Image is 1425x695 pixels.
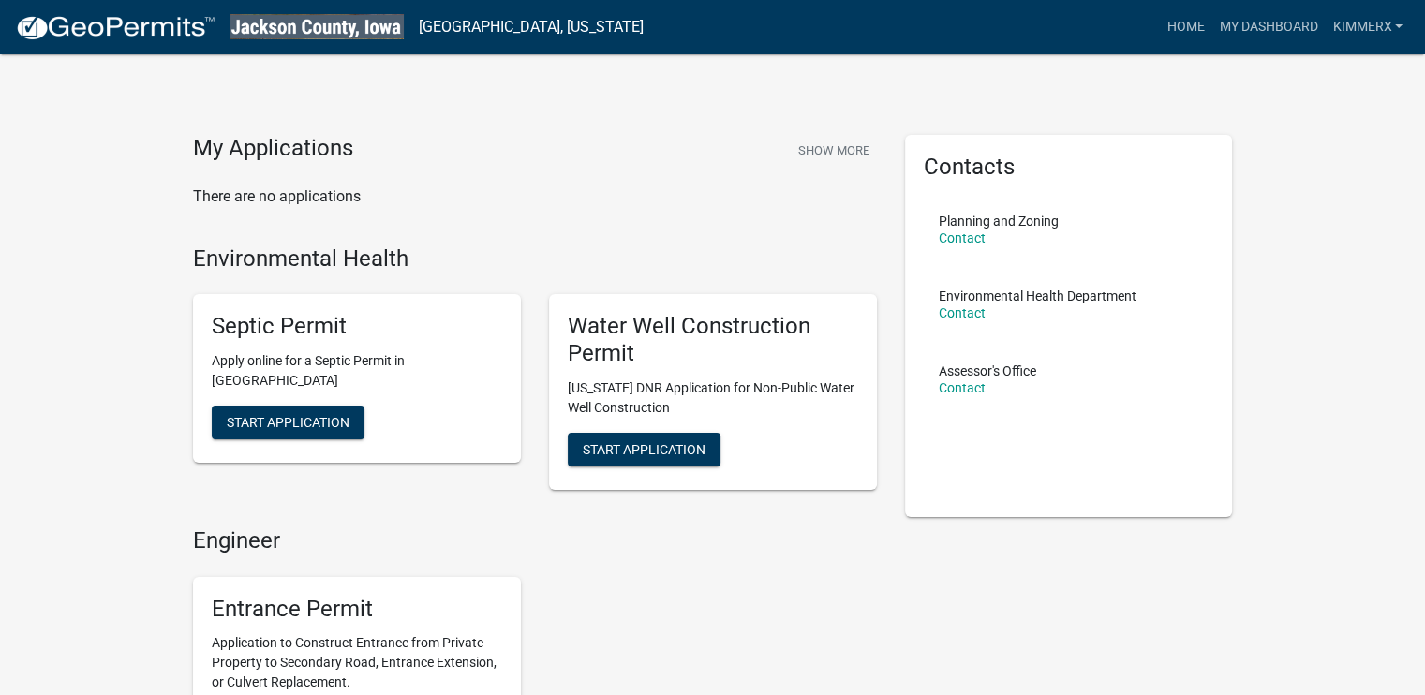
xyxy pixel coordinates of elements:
[193,135,353,163] h4: My Applications
[924,154,1214,181] h5: Contacts
[568,313,858,367] h5: Water Well Construction Permit
[568,433,720,466] button: Start Application
[419,11,644,43] a: [GEOGRAPHIC_DATA], [US_STATE]
[939,289,1136,303] p: Environmental Health Department
[212,351,502,391] p: Apply online for a Septic Permit in [GEOGRAPHIC_DATA]
[212,596,502,623] h5: Entrance Permit
[193,527,877,555] h4: Engineer
[212,406,364,439] button: Start Application
[230,14,404,39] img: Jackson County, Iowa
[939,305,986,320] a: Contact
[1325,9,1410,45] a: kimmerx
[212,313,502,340] h5: Septic Permit
[568,378,858,418] p: [US_STATE] DNR Application for Non-Public Water Well Construction
[939,380,986,395] a: Contact
[939,364,1036,377] p: Assessor's Office
[227,415,349,430] span: Start Application
[939,214,1059,228] p: Planning and Zoning
[1211,9,1325,45] a: My Dashboard
[939,230,986,245] a: Contact
[212,633,502,692] p: Application to Construct Entrance from Private Property to Secondary Road, Entrance Extension, or...
[193,245,877,273] h4: Environmental Health
[193,185,877,208] p: There are no applications
[791,135,877,166] button: Show More
[1159,9,1211,45] a: Home
[583,441,705,456] span: Start Application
